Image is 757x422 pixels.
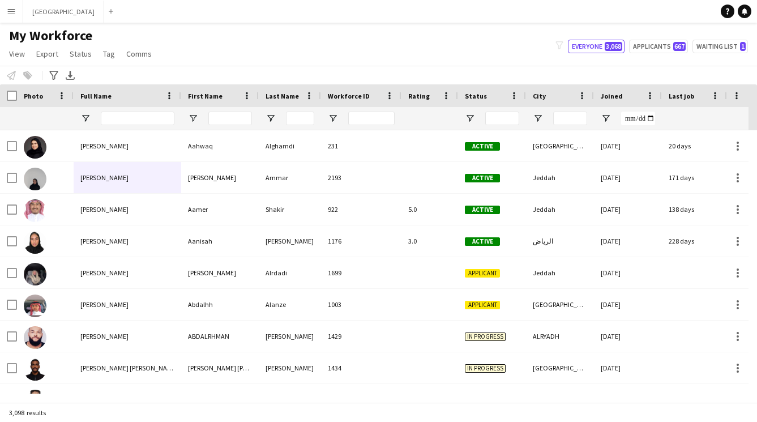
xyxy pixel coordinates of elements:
[259,289,321,320] div: Alanze
[662,162,727,193] div: 171 days
[103,49,115,59] span: Tag
[553,112,587,125] input: City Filter Input
[465,364,506,373] span: In progress
[526,130,594,161] div: [GEOGRAPHIC_DATA]
[465,142,500,151] span: Active
[259,194,321,225] div: Shakir
[126,49,152,59] span: Comms
[99,46,119,61] a: Tag
[9,49,25,59] span: View
[80,173,129,182] span: [PERSON_NAME]
[181,162,259,193] div: [PERSON_NAME]
[259,321,321,352] div: [PERSON_NAME]
[601,92,623,100] span: Joined
[321,130,401,161] div: 231
[259,130,321,161] div: Alghamdi
[526,321,594,352] div: ALRYADH
[24,326,46,349] img: ABDALRHMAN Mohammed
[465,269,500,278] span: Applicant
[259,162,321,193] div: Ammar
[485,112,519,125] input: Status Filter Input
[321,352,401,383] div: 1434
[80,364,178,372] span: [PERSON_NAME] [PERSON_NAME]
[465,301,500,309] span: Applicant
[24,92,43,100] span: Photo
[321,257,401,288] div: 1699
[669,92,694,100] span: Last job
[408,92,430,100] span: Rating
[662,130,727,161] div: 20 days
[181,352,259,383] div: [PERSON_NAME] [PERSON_NAME]
[348,112,395,125] input: Workforce ID Filter Input
[47,69,61,82] app-action-btn: Advanced filters
[65,46,96,61] a: Status
[181,194,259,225] div: Aamer
[80,142,129,150] span: [PERSON_NAME]
[594,194,662,225] div: [DATE]
[328,113,338,123] button: Open Filter Menu
[526,194,594,225] div: Jeddah
[321,162,401,193] div: 2193
[80,268,129,277] span: [PERSON_NAME]
[80,113,91,123] button: Open Filter Menu
[122,46,156,61] a: Comms
[24,168,46,190] img: Aalya Ammar
[259,384,321,415] div: Fadl
[621,112,655,125] input: Joined Filter Input
[594,352,662,383] div: [DATE]
[594,130,662,161] div: [DATE]
[568,40,625,53] button: Everyone3,068
[266,113,276,123] button: Open Filter Menu
[662,225,727,257] div: 228 days
[533,92,546,100] span: City
[24,358,46,381] img: Abdelaziz kamal eldin Abdelrahim
[673,42,686,51] span: 667
[259,225,321,257] div: [PERSON_NAME]
[101,112,174,125] input: Full Name Filter Input
[321,384,401,415] div: 3147
[9,27,92,44] span: My Workforce
[401,194,458,225] div: 5.0
[63,69,77,82] app-action-btn: Export XLSX
[526,162,594,193] div: Jeddah
[601,113,611,123] button: Open Filter Menu
[321,289,401,320] div: 1003
[594,384,662,415] div: [DATE]
[594,289,662,320] div: [DATE]
[24,295,46,317] img: Abdalhh Alanze
[594,321,662,352] div: [DATE]
[465,92,487,100] span: Status
[80,237,129,245] span: [PERSON_NAME]
[208,112,252,125] input: First Name Filter Input
[629,40,688,53] button: Applicants667
[24,199,46,222] img: Aamer Shakir
[24,136,46,159] img: Aahwaq Alghamdi
[188,113,198,123] button: Open Filter Menu
[181,321,259,352] div: ABDALRHMAN
[465,113,475,123] button: Open Filter Menu
[80,92,112,100] span: Full Name
[181,289,259,320] div: Abdalhh
[594,257,662,288] div: [DATE]
[321,225,401,257] div: 1176
[465,174,500,182] span: Active
[526,257,594,288] div: Jeddah
[594,162,662,193] div: [DATE]
[526,352,594,383] div: [GEOGRAPHIC_DATA]
[259,352,321,383] div: [PERSON_NAME]
[401,225,458,257] div: 3.0
[36,49,58,59] span: Export
[80,205,129,214] span: [PERSON_NAME]
[80,300,129,309] span: [PERSON_NAME]
[328,92,370,100] span: Workforce ID
[181,384,259,415] div: [PERSON_NAME]
[181,225,259,257] div: Aanisah
[23,1,104,23] button: [GEOGRAPHIC_DATA]
[465,206,500,214] span: Active
[662,194,727,225] div: 138 days
[80,332,129,340] span: [PERSON_NAME]
[259,257,321,288] div: Alrdadi
[740,42,746,51] span: 1
[526,225,594,257] div: الرياض
[70,49,92,59] span: Status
